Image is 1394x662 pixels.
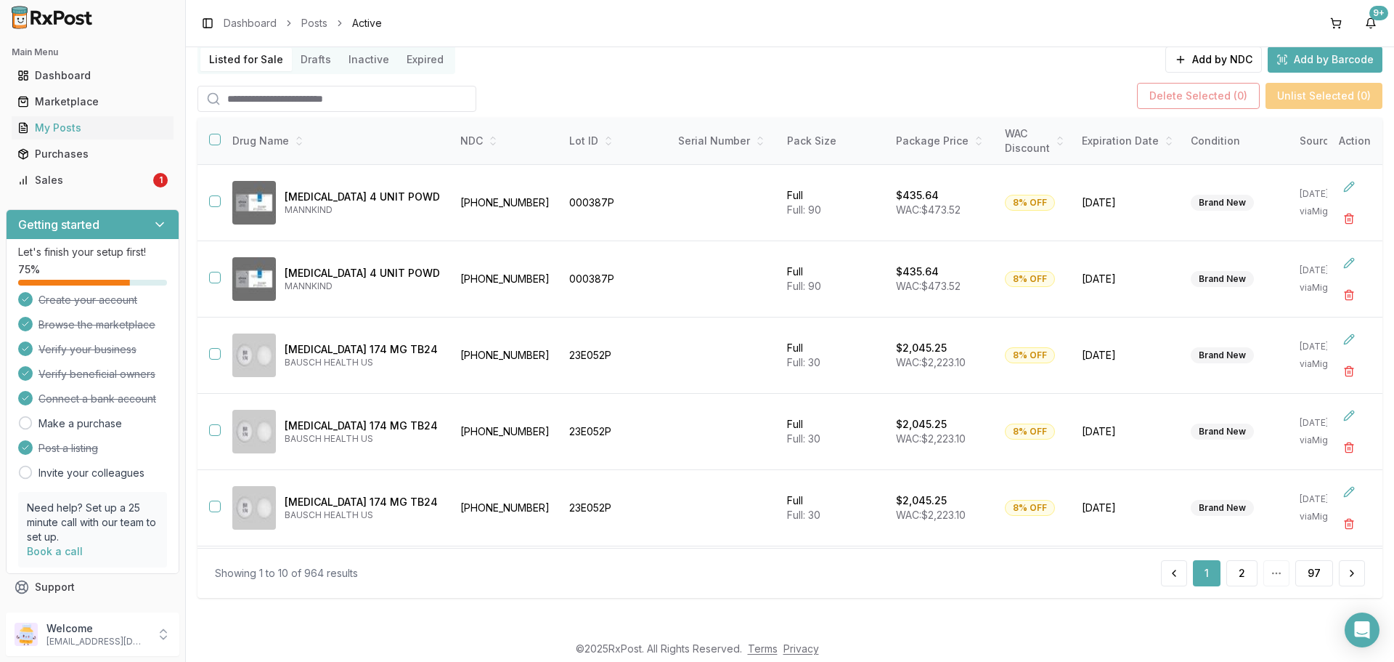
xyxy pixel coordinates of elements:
[6,600,179,626] button: Feedback
[1336,206,1362,232] button: Delete
[285,280,440,292] p: MANNKIND
[783,642,819,655] a: Privacy
[1336,403,1362,429] button: Edit
[340,48,398,71] button: Inactive
[787,203,821,216] span: Full: 90
[1005,347,1055,363] div: 8% OFF
[569,134,661,148] div: Lot ID
[896,432,966,445] span: WAC: $2,223.10
[561,241,669,318] td: 000387P
[285,266,440,280] p: [MEDICAL_DATA] 4 UNIT POWD
[787,509,820,521] span: Full: 30
[778,546,887,623] td: Full
[1300,265,1355,276] p: [DATE]
[896,188,939,203] p: $435.64
[232,486,276,530] img: Aplenzin 174 MG TB24
[896,265,939,279] p: $435.64
[17,121,168,135] div: My Posts
[200,48,292,71] button: Listed for Sale
[285,357,440,368] p: BAUSCH HEALTH US
[285,204,440,216] p: MANNKIND
[787,280,821,292] span: Full: 90
[15,623,38,646] img: User avatar
[896,134,987,148] div: Package Price
[285,342,440,357] p: [MEDICAL_DATA] 174 MG TB24
[896,493,947,508] p: $2,045.25
[1082,501,1173,515] span: [DATE]
[1359,12,1382,35] button: 9+
[38,392,156,406] span: Connect a bank account
[12,141,174,167] a: Purchases
[561,546,669,623] td: 23E052P
[285,190,440,204] p: [MEDICAL_DATA] 4 UNIT POWD
[6,169,179,192] button: Sales1
[1336,435,1362,461] button: Delete
[38,318,155,332] span: Browse the marketplace
[1300,435,1355,446] p: via Migrated
[12,62,174,89] a: Dashboard
[1295,560,1333,586] button: 97
[232,410,276,453] img: Aplenzin 174 MG TB24
[778,118,887,165] th: Pack Size
[1336,479,1362,505] button: Edit
[787,432,820,445] span: Full: 30
[896,356,966,368] span: WAC: $2,223.10
[1300,206,1355,217] p: via Migrated
[232,334,276,377] img: Aplenzin 174 MG TB24
[561,165,669,241] td: 000387P
[1165,47,1262,73] button: Add by NDC
[18,216,99,233] h3: Getting started
[1336,511,1362,537] button: Delete
[232,181,276,225] img: Afrezza 4 UNIT POWD
[6,116,179,140] button: My Posts
[6,64,179,87] button: Dashboard
[1082,134,1173,148] div: Expiration Date
[1005,271,1055,287] div: 8% OFF
[6,142,179,166] button: Purchases
[285,433,440,445] p: BAUSCH HEALTH US
[398,48,452,71] button: Expired
[18,262,40,277] span: 75 %
[1300,282,1355,294] p: via Migrated
[224,16,277,31] a: Dashboard
[285,419,440,433] p: [MEDICAL_DATA] 174 MG TB24
[1336,282,1362,308] button: Delete
[561,318,669,394] td: 23E052P
[352,16,382,31] span: Active
[12,167,174,193] a: Sales1
[778,241,887,318] td: Full
[18,245,167,259] p: Let's finish your setup first!
[1226,560,1258,586] button: 2
[215,566,358,581] div: Showing 1 to 10 of 964 results
[38,466,144,480] a: Invite your colleagues
[38,441,98,456] span: Post a listing
[452,394,561,470] td: [PHONE_NUMBER]
[1345,613,1379,647] div: Open Intercom Messenger
[1191,500,1254,516] div: Brand New
[27,501,158,544] p: Need help? Set up a 25 minute call with our team to set up.
[778,470,887,546] td: Full
[1182,118,1291,165] th: Condition
[896,341,947,355] p: $2,045.25
[1300,188,1355,200] p: [DATE]
[38,367,155,382] span: Verify beneficial owners
[1005,126,1064,156] div: WAC Discount
[1336,358,1362,384] button: Delete
[46,636,147,647] p: [EMAIL_ADDRESS][DOMAIN_NAME]
[1082,195,1173,210] span: [DATE]
[12,115,174,141] a: My Posts
[232,257,276,301] img: Afrezza 4 UNIT POWD
[1005,500,1055,516] div: 8% OFF
[232,134,440,148] div: Drug Name
[778,165,887,241] td: Full
[1191,424,1254,440] div: Brand New
[778,318,887,394] td: Full
[561,394,669,470] td: 23E052P
[38,293,137,307] span: Create your account
[460,134,552,148] div: NDC
[1336,326,1362,352] button: Edit
[17,147,168,161] div: Purchases
[1300,134,1355,148] div: Source
[678,134,770,148] div: Serial Number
